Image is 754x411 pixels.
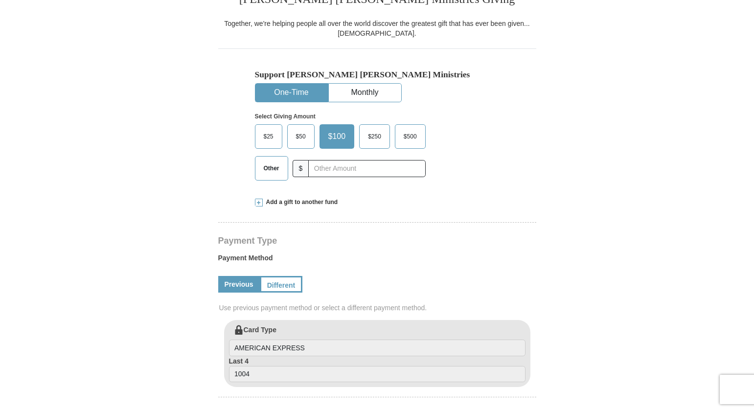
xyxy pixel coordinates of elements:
[323,129,351,144] span: $100
[308,160,425,177] input: Other Amount
[259,161,284,176] span: Other
[363,129,386,144] span: $250
[329,84,401,102] button: Monthly
[255,69,500,80] h5: Support [PERSON_NAME] [PERSON_NAME] Ministries
[259,129,278,144] span: $25
[229,366,526,383] input: Last 4
[399,129,422,144] span: $500
[260,276,303,293] a: Different
[293,160,309,177] span: $
[218,276,260,293] a: Previous
[255,113,316,120] strong: Select Giving Amount
[263,198,338,206] span: Add a gift to another fund
[218,237,536,245] h4: Payment Type
[255,84,328,102] button: One-Time
[218,253,536,268] label: Payment Method
[219,303,537,313] span: Use previous payment method or select a different payment method.
[229,340,526,356] input: Card Type
[229,356,526,383] label: Last 4
[218,19,536,38] div: Together, we're helping people all over the world discover the greatest gift that has ever been g...
[229,325,526,356] label: Card Type
[291,129,311,144] span: $50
